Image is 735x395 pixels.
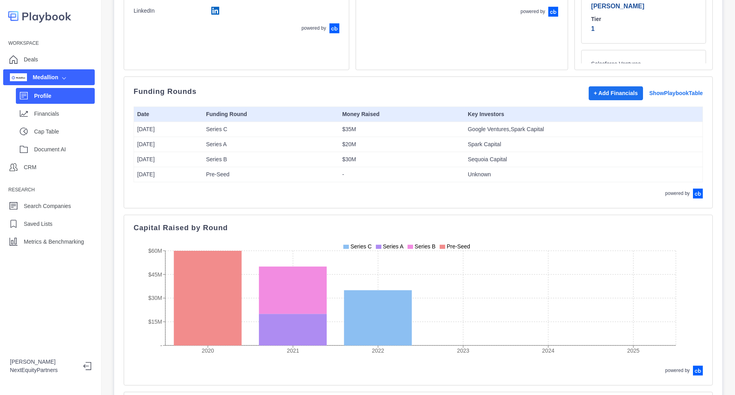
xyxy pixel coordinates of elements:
tspan: 2021 [287,347,299,354]
span: Pre-Seed [447,243,470,250]
td: Google Ventures,Spark Capital [465,122,702,137]
button: + Add Financials [589,86,643,100]
p: [PERSON_NAME] [10,358,77,366]
span: Series B [415,243,436,250]
tspan: - [160,342,162,349]
th: Date [134,107,203,122]
tspan: 2020 [202,347,214,354]
img: linkedin-logo [211,7,219,15]
p: 1 [591,24,696,34]
tspan: $30M [148,295,162,301]
td: [DATE] [134,152,203,167]
td: [DATE] [134,167,203,182]
td: Sequoia Capital [465,152,702,167]
p: Search Companies [24,202,71,210]
th: Money Raised [339,107,465,122]
tspan: $15M [148,319,162,325]
td: Pre-Seed [203,167,339,182]
p: powered by [665,367,690,374]
tspan: $45M [148,271,162,278]
td: $20M [339,137,465,152]
img: logo-colored [8,8,71,24]
p: Metrics & Benchmarking [24,238,84,246]
p: Capital Raised by Round [134,225,703,231]
img: crunchbase-logo [548,7,558,17]
td: Unknown [465,167,702,182]
p: powered by [665,190,690,197]
p: powered by [521,8,545,15]
img: company image [10,73,27,81]
tspan: 2022 [372,347,384,354]
p: Profile [34,92,95,100]
tspan: 2024 [542,347,554,354]
h6: Tier [591,16,696,23]
th: Funding Round [203,107,339,122]
td: [DATE] [134,122,203,137]
p: Saved Lists [24,220,52,228]
p: Financials [34,110,95,118]
p: CRM [24,163,36,172]
img: crunchbase-logo [693,366,703,376]
td: Series A [203,137,339,152]
p: Deals [24,55,38,64]
img: crunchbase-logo [693,189,703,198]
p: LinkedIn [134,7,205,17]
p: powered by [301,25,326,32]
span: Series A [383,243,404,250]
td: - [339,167,465,182]
span: Series C [350,243,372,250]
img: crunchbase-logo [329,23,339,33]
td: $30M [339,152,465,167]
tspan: 2023 [457,347,469,354]
tspan: $60M [148,248,162,254]
p: Funding Rounds [134,88,197,95]
td: $35M [339,122,465,137]
a: Show Playbook Table [649,89,703,97]
p: Salesforce Ventures [591,60,662,68]
td: [DATE] [134,137,203,152]
div: Medallion [10,73,58,82]
tspan: 2025 [627,347,639,354]
p: Document AI [34,145,95,154]
td: Series C [203,122,339,137]
p: Cap Table [34,128,95,136]
td: Series B [203,152,339,167]
th: Key Investors [465,107,702,122]
p: NextEquityPartners [10,366,77,374]
td: Spark Capital [465,137,702,152]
